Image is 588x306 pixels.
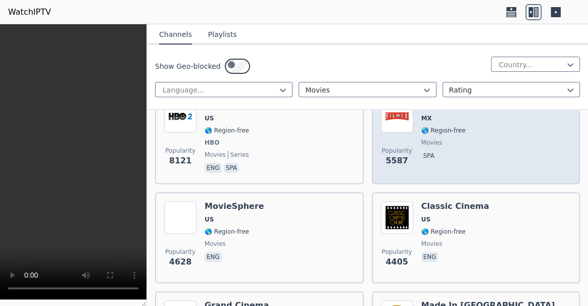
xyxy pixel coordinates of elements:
span: Popularity [165,147,195,155]
span: 🌎 Region-free [205,228,249,236]
span: movies [421,139,443,147]
span: US [205,114,214,122]
span: 8121 [169,155,192,167]
span: 🌎 Region-free [421,126,466,135]
a: WatchIPTV [8,6,51,18]
span: 4628 [169,256,192,268]
p: eng [421,252,438,262]
span: 4405 [385,256,408,268]
img: MovieSphere [164,201,197,234]
p: eng [205,252,222,262]
span: US [421,215,430,224]
span: HBO [205,139,219,147]
span: movies [421,240,443,248]
h6: Classic Cinema [421,201,489,211]
span: 5587 [385,155,408,167]
span: Popularity [381,248,412,256]
span: series [228,151,249,159]
p: eng [205,163,222,173]
span: movies [205,151,226,159]
h6: MovieSphere [205,201,264,211]
span: Popularity [381,147,412,155]
img: Classic Cinema [381,201,413,234]
p: spa [224,163,239,173]
p: spa [421,151,436,161]
label: Show Geo-blocked [155,61,221,71]
img: HBO 2 East [164,100,197,133]
img: Filmex [381,100,413,133]
span: movies [205,240,226,248]
span: 🌎 Region-free [421,228,466,236]
button: Playlists [208,25,237,45]
span: Popularity [165,248,195,256]
span: MX [421,114,432,122]
button: Channels [159,25,192,45]
span: US [205,215,214,224]
span: 🌎 Region-free [205,126,249,135]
